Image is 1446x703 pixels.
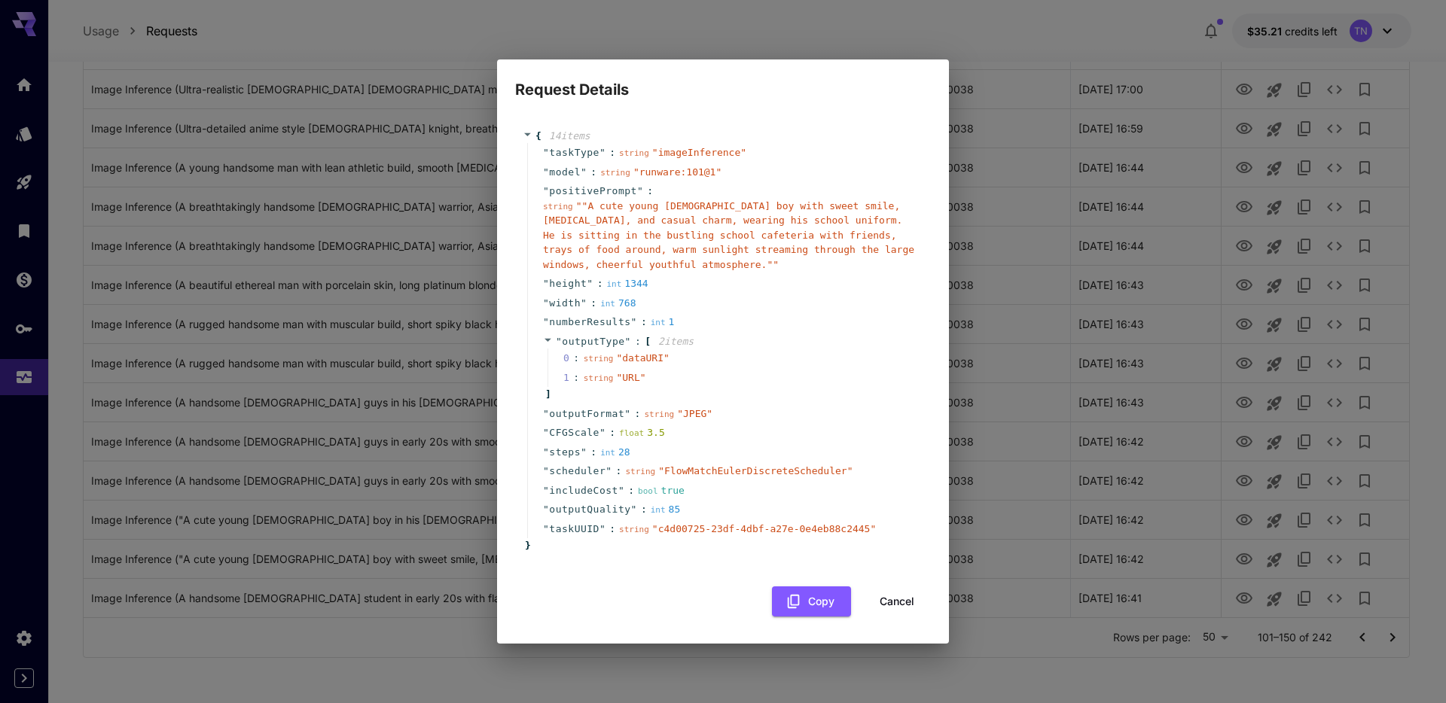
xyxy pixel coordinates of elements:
[616,372,645,383] span: " URL "
[549,464,606,479] span: scheduler
[633,166,721,178] span: " runware:101@1 "
[549,445,581,460] span: steps
[584,354,614,364] span: string
[563,370,584,385] span: 1
[549,522,599,537] span: taskUUID
[863,586,931,617] button: Cancel
[590,165,596,180] span: :
[549,406,624,421] span: outputFormat
[535,129,541,144] span: {
[600,296,636,311] div: 768
[562,336,624,347] span: outputType
[590,296,596,311] span: :
[641,315,647,330] span: :
[635,406,641,421] span: :
[600,299,615,309] span: int
[587,278,593,289] span: "
[609,522,615,537] span: :
[628,483,634,498] span: :
[543,202,573,212] span: string
[543,523,549,534] span: "
[619,425,665,440] div: 3.5
[631,316,637,327] span: "
[624,408,630,419] span: "
[523,538,531,553] span: }
[619,525,649,534] span: string
[549,502,630,517] span: outputQuality
[652,147,746,158] span: " imageInference "
[606,465,612,476] span: "
[616,464,622,479] span: :
[549,184,637,199] span: positivePrompt
[651,505,666,515] span: int
[543,200,914,270] span: " "A cute young [DEMOGRAPHIC_DATA] boy with sweet smile, [MEDICAL_DATA], and casual charm, wearin...
[597,276,603,291] span: :
[543,185,549,196] span: "
[637,185,643,196] span: "
[619,148,649,158] span: string
[677,408,712,419] span: " JPEG "
[606,276,648,291] div: 1344
[600,168,630,178] span: string
[606,279,621,289] span: int
[625,336,631,347] span: "
[543,387,551,402] span: ]
[549,130,590,142] span: 14 item s
[549,276,587,291] span: height
[573,370,579,385] div: :
[651,502,681,517] div: 85
[549,145,599,160] span: taskType
[609,425,615,440] span: :
[600,448,615,458] span: int
[497,59,949,102] h2: Request Details
[641,502,647,517] span: :
[543,166,549,178] span: "
[581,166,587,178] span: "
[616,352,669,364] span: " dataURI "
[600,445,630,460] div: 28
[772,586,851,617] button: Copy
[543,504,549,515] span: "
[549,315,630,330] span: numberResults
[549,425,599,440] span: CFGScale
[651,315,675,330] div: 1
[543,278,549,289] span: "
[599,523,606,534] span: "
[609,145,615,160] span: :
[543,408,549,419] span: "
[584,373,614,383] span: string
[549,296,581,311] span: width
[631,504,637,515] span: "
[549,165,581,180] span: model
[625,467,655,476] span: string
[652,523,876,534] span: " c4d00725-23df-4dbf-a27e-0e4eb88c2445 "
[581,446,587,458] span: "
[644,409,674,419] span: string
[543,316,549,327] span: "
[645,334,651,349] span: [
[658,336,694,347] span: 2 item s
[619,428,644,438] span: float
[543,427,549,438] span: "
[635,334,641,349] span: :
[543,465,549,476] span: "
[599,147,606,158] span: "
[563,351,584,366] span: 0
[618,485,624,496] span: "
[556,336,562,347] span: "
[647,184,653,199] span: :
[573,351,579,366] div: :
[543,147,549,158] span: "
[581,297,587,309] span: "
[599,427,606,438] span: "
[543,297,549,309] span: "
[543,446,549,458] span: "
[638,483,685,498] div: true
[590,445,596,460] span: :
[658,465,853,476] span: " FlowMatchEulerDiscreteScheduler "
[638,486,658,496] span: bool
[543,485,549,496] span: "
[651,318,666,327] span: int
[549,483,618,498] span: includeCost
